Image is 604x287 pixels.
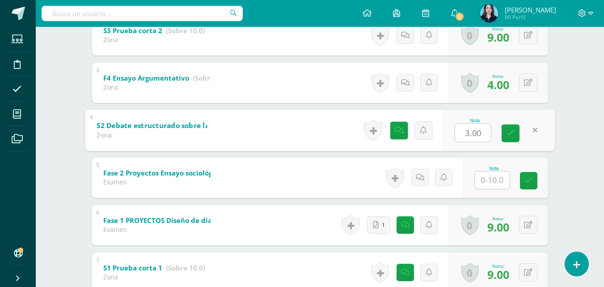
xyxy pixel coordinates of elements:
[103,168,259,177] b: Fase 2 Proyectos Ensayo sociológico individual
[487,26,509,32] div: Nota:
[103,24,205,38] a: S3 Prueba corta 2 (Sobre 10.0)
[103,166,302,180] a: Fase 2 Proyectos Ensayo sociológico individual
[461,73,479,93] a: 0
[382,217,384,233] span: 1
[103,273,205,281] div: Zona
[103,26,162,35] b: S3 Prueba corta 2
[103,83,211,91] div: Zona
[166,26,205,35] strong: (Sobre 10.0)
[103,214,299,228] a: Fase 1 PROYECTOS Diseño de diario de campo
[461,25,479,46] a: 0
[505,5,556,14] span: [PERSON_NAME]
[103,178,211,186] div: Examen
[480,4,498,22] img: 58a3fbeca66addd3cac8df0ed67b710d.png
[42,6,243,21] input: Busca un usuario...
[97,130,207,139] div: Zona
[487,215,509,222] div: Nota:
[475,171,510,189] input: 0-10.0
[505,13,556,21] span: Mi Perfil
[193,73,232,82] strong: (Sobre 10.0)
[103,263,162,272] b: S1 Prueba corta 1
[103,261,205,275] a: S1 Prueba corta 1 (Sobre 10.0)
[487,30,509,45] span: 9.00
[103,216,256,225] b: Fase 1 PROYECTOS Diseño de diario de campo
[487,219,509,235] span: 9.00
[455,12,465,21] span: 5
[103,71,232,86] a: F4 Ensayo Argumentativo (Sobre 10.0)
[103,225,211,234] div: Examen
[487,77,509,92] span: 4.00
[487,73,509,79] div: Nota:
[103,73,189,82] b: F4 Ensayo Argumentativo
[487,263,509,269] div: Nota:
[166,263,205,272] strong: (Sobre 10.0)
[455,118,495,123] div: Nota
[103,35,205,44] div: Zona
[461,215,479,236] a: 0
[97,120,371,130] b: S2 Debate estructurado sobre la exclusión de la mujer en [GEOGRAPHIC_DATA].
[367,216,390,234] a: 1
[97,118,415,133] a: S2 Debate estructurado sobre la exclusión de la mujer en [GEOGRAPHIC_DATA].
[455,124,491,141] input: 0-10.0
[487,267,509,282] span: 9.00
[461,262,479,283] a: 0
[474,166,514,171] div: Nota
